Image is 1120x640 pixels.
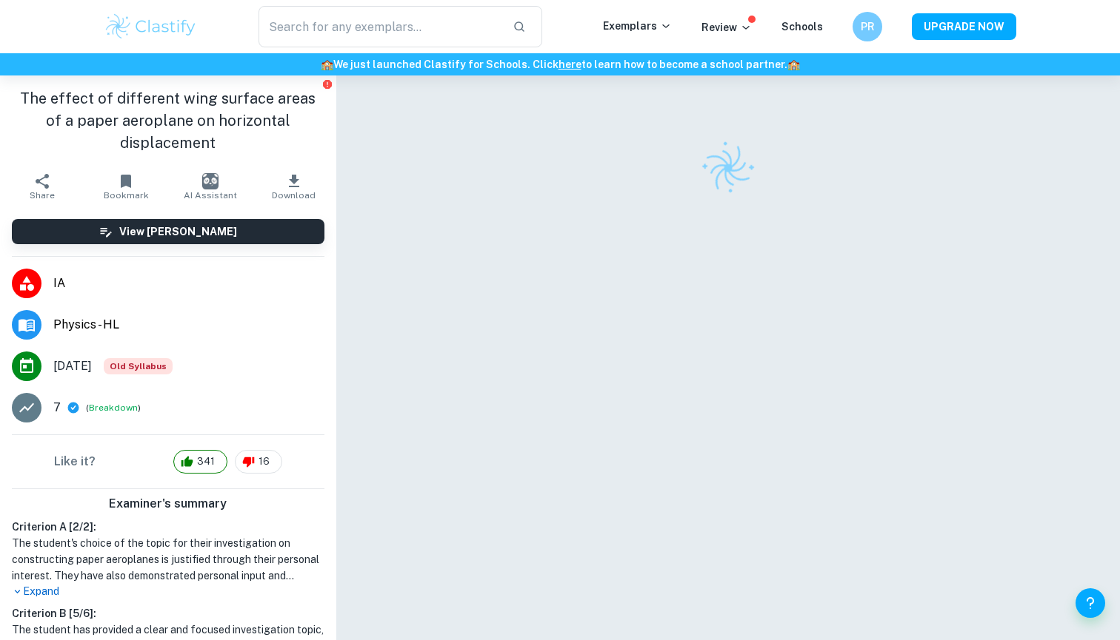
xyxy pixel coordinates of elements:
p: 7 [53,399,61,417]
p: Exemplars [603,18,672,34]
button: Breakdown [89,401,138,414]
span: Bookmark [104,190,149,201]
h6: Criterion B [ 5 / 6 ]: [12,605,324,622]
a: here [559,58,581,70]
h1: The student's choice of the topic for their investigation on constructing paper aeroplanes is jus... [12,535,324,584]
button: Bookmark [84,166,167,207]
p: Expand [12,584,324,599]
img: Clastify logo [104,12,198,41]
span: Download [272,190,316,201]
p: Review [701,19,752,36]
h6: PR [859,18,876,35]
div: Starting from the May 2025 session, the Physics IA requirements have changed. It's OK to refer to... [104,358,173,374]
span: 🏫 [787,58,800,70]
h6: Examiner's summary [6,495,330,513]
h1: The effect of different wing surface areas of a paper aeroplane on horizontal displacement [12,87,324,154]
span: Old Syllabus [104,358,173,374]
span: ( ) [86,401,141,415]
span: IA [53,274,324,292]
input: Search for any exemplars... [259,6,501,47]
h6: Like it? [54,453,96,471]
h6: We just launched Clastify for Schools. Click to learn how to become a school partner. [3,56,1117,73]
a: Schools [781,21,823,33]
button: Download [252,166,336,207]
span: Share [30,190,55,201]
span: [DATE] [53,357,92,375]
button: View [PERSON_NAME] [12,219,324,244]
h6: View [PERSON_NAME] [119,223,237,240]
button: UPGRADE NOW [912,13,1016,40]
div: 341 [173,450,227,474]
button: Help and Feedback [1076,588,1105,618]
div: 16 [235,450,282,474]
span: 341 [189,454,223,469]
span: 16 [250,454,278,469]
span: AI Assistant [184,190,237,201]
button: PR [853,12,882,41]
h6: Criterion A [ 2 / 2 ]: [12,519,324,535]
img: AI Assistant [202,173,219,189]
button: Report issue [322,78,333,90]
img: Clastify logo [691,132,764,205]
span: 🏫 [321,58,333,70]
span: Physics - HL [53,316,324,334]
button: AI Assistant [168,166,252,207]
